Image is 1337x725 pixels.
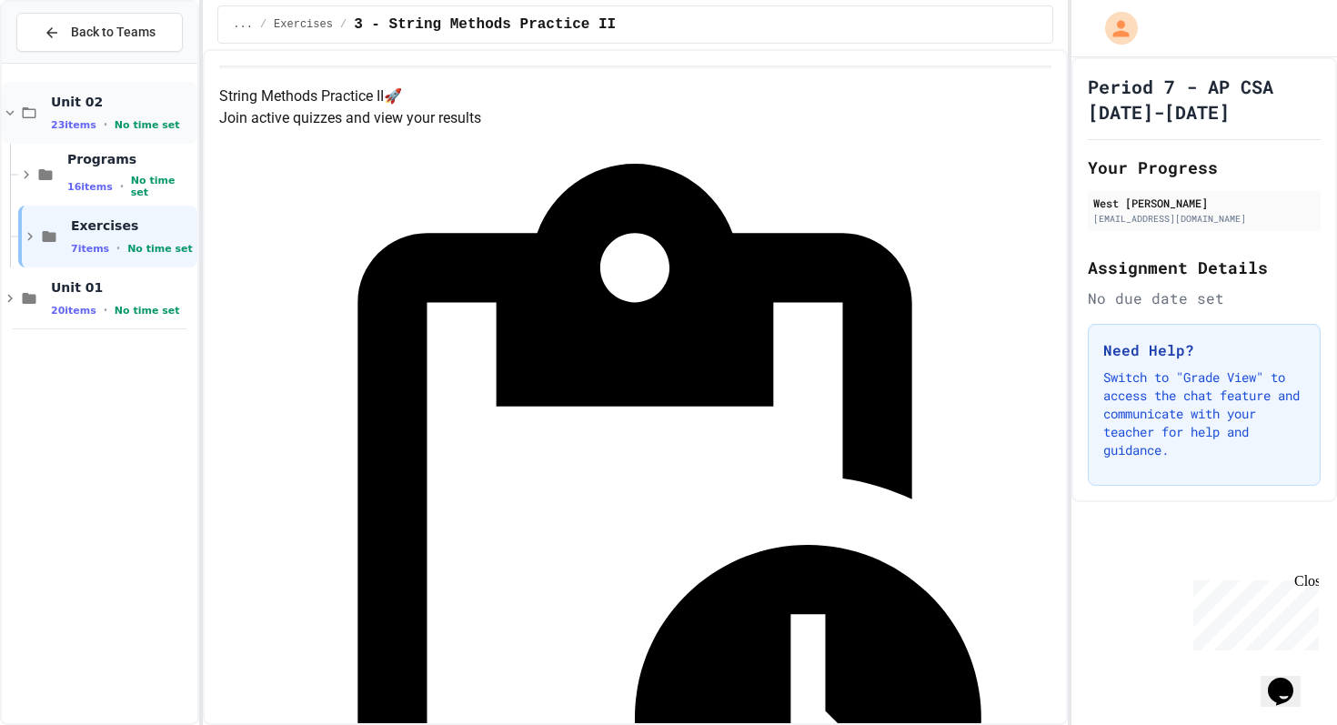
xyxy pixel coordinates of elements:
[115,119,180,131] span: No time set
[120,179,124,194] span: •
[131,175,194,198] span: No time set
[7,7,126,116] div: Chat with us now!Close
[1086,7,1142,49] div: My Account
[51,279,194,296] span: Unit 01
[1261,652,1319,707] iframe: chat widget
[1088,74,1321,125] h1: Period 7 - AP CSA [DATE]-[DATE]
[67,151,194,167] span: Programs
[354,14,616,35] span: 3 - String Methods Practice II
[233,17,253,32] span: ...
[51,119,96,131] span: 23 items
[1103,368,1305,459] p: Switch to "Grade View" to access the chat feature and communicate with your teacher for help and ...
[219,107,1050,129] p: Join active quizzes and view your results
[1186,573,1319,650] iframe: chat widget
[71,243,109,255] span: 7 items
[1088,155,1321,180] h2: Your Progress
[219,86,1050,107] h4: String Methods Practice II 🚀
[127,243,193,255] span: No time set
[67,181,113,193] span: 16 items
[71,217,194,234] span: Exercises
[1088,287,1321,309] div: No due date set
[16,13,183,52] button: Back to Teams
[51,94,194,110] span: Unit 02
[1093,212,1315,226] div: [EMAIL_ADDRESS][DOMAIN_NAME]
[115,305,180,317] span: No time set
[104,303,107,317] span: •
[1103,339,1305,361] h3: Need Help?
[116,241,120,256] span: •
[260,17,266,32] span: /
[71,23,156,42] span: Back to Teams
[1093,195,1315,211] div: West [PERSON_NAME]
[104,117,107,132] span: •
[274,17,333,32] span: Exercises
[340,17,347,32] span: /
[51,305,96,317] span: 20 items
[1088,255,1321,280] h2: Assignment Details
